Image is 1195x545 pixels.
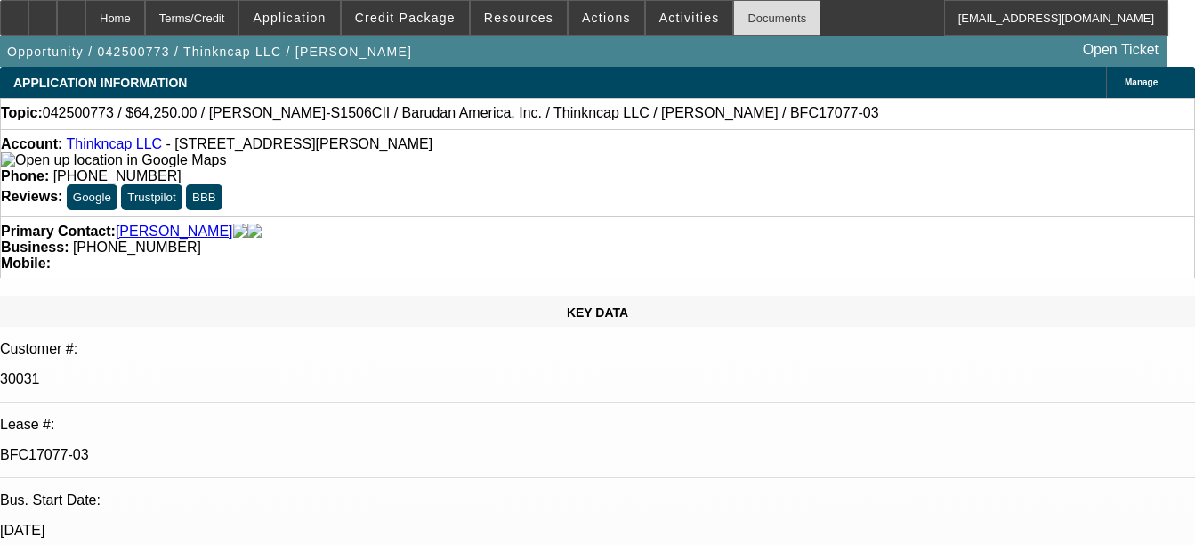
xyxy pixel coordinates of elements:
[1,168,49,183] strong: Phone:
[1,256,51,271] strong: Mobile:
[1,189,62,204] strong: Reviews:
[355,11,456,25] span: Credit Package
[43,105,879,121] span: 042500773 / $64,250.00 / [PERSON_NAME]-S1506CII / Barudan America, Inc. / Thinkncap LLC / [PERSON...
[342,1,469,35] button: Credit Package
[233,224,247,240] img: facebook-icon.png
[166,136,433,151] span: - [STREET_ADDRESS][PERSON_NAME]
[1,224,116,240] strong: Primary Contact:
[253,11,326,25] span: Application
[1076,35,1166,65] a: Open Ticket
[7,45,412,59] span: Opportunity / 042500773 / Thinkncap LLC / [PERSON_NAME]
[13,76,187,90] span: APPLICATION INFORMATION
[567,305,628,320] span: KEY DATA
[582,11,631,25] span: Actions
[1,136,62,151] strong: Account:
[73,240,201,255] span: [PHONE_NUMBER]
[66,136,162,151] a: Thinkncap LLC
[247,224,262,240] img: linkedin-icon.png
[116,224,233,240] a: [PERSON_NAME]
[1125,77,1158,87] span: Manage
[1,152,226,167] a: View Google Maps
[484,11,553,25] span: Resources
[1,240,69,255] strong: Business:
[121,184,182,210] button: Trustpilot
[53,168,182,183] span: [PHONE_NUMBER]
[1,152,226,168] img: Open up location in Google Maps
[239,1,339,35] button: Application
[186,184,222,210] button: BBB
[569,1,644,35] button: Actions
[646,1,733,35] button: Activities
[1,105,43,121] strong: Topic:
[471,1,567,35] button: Resources
[659,11,720,25] span: Activities
[67,184,117,210] button: Google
